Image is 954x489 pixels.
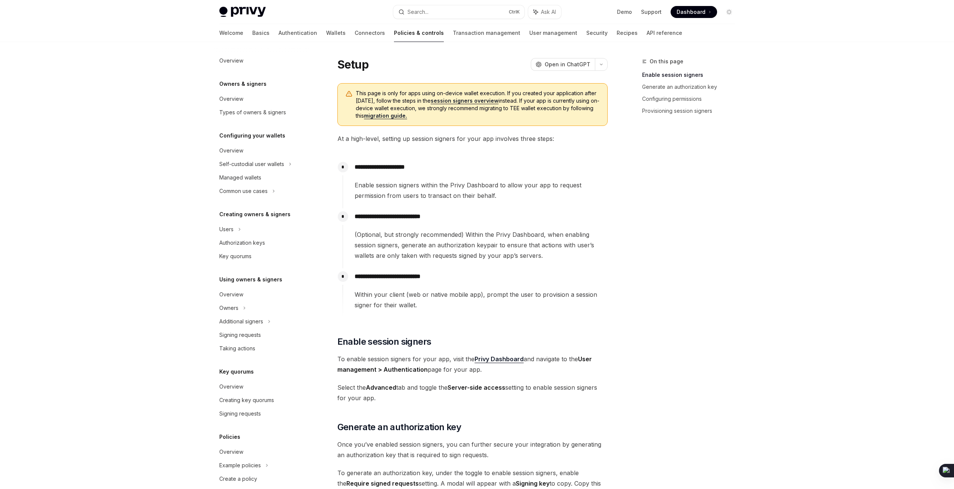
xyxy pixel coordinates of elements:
button: Ask AI [528,5,561,19]
a: Overview [213,54,309,67]
span: To enable session signers for your app, visit the and navigate to the page for your app. [337,354,608,375]
h1: Setup [337,58,368,71]
div: Signing requests [219,330,261,339]
a: Key quorums [213,250,309,263]
span: Generate an authorization key [337,421,461,433]
div: Create a policy [219,474,257,483]
a: Creating key quorums [213,393,309,407]
h5: Policies [219,432,240,441]
a: Overview [213,92,309,106]
strong: Server-side access [448,384,505,391]
a: User management [529,24,577,42]
a: Welcome [219,24,243,42]
a: Generate an authorization key [642,81,741,93]
a: Recipes [617,24,638,42]
a: Wallets [326,24,346,42]
a: Create a policy [213,472,309,486]
h5: Owners & signers [219,79,267,88]
div: Overview [219,382,243,391]
button: Open in ChatGPT [531,58,595,71]
a: Configuring permissions [642,93,741,105]
a: Security [586,24,608,42]
a: Authorization keys [213,236,309,250]
a: Privy Dashboard [475,355,524,363]
strong: Advanced [366,384,396,391]
a: Authentication [279,24,317,42]
a: Provisioning session signers [642,105,741,117]
a: Enable session signers [642,69,741,81]
a: Dashboard [671,6,717,18]
h5: Creating owners & signers [219,210,291,219]
span: This page is only for apps using on-device wallet execution. If you created your application afte... [356,90,600,120]
div: Overview [219,56,243,65]
span: Once you’ve enabled session signers, you can further secure your integration by generating an aut... [337,439,608,460]
a: session signers overview [431,97,499,104]
div: Common use cases [219,187,268,196]
button: Search...CtrlK [393,5,524,19]
strong: Require signed requests [346,480,419,487]
div: Users [219,225,234,234]
a: Managed wallets [213,171,309,184]
a: Demo [617,8,632,16]
div: Owners [219,304,238,313]
a: migration guide. [364,112,407,119]
div: Taking actions [219,344,255,353]
div: Additional signers [219,317,263,326]
a: Taking actions [213,342,309,355]
a: Overview [213,144,309,157]
button: Toggle dark mode [723,6,735,18]
a: Basics [252,24,270,42]
a: Support [641,8,662,16]
span: Ask AI [541,8,556,16]
span: Enable session signers [337,336,431,348]
span: On this page [650,57,683,66]
svg: Warning [345,90,353,98]
div: Types of owners & signers [219,108,286,117]
a: Overview [213,288,309,301]
a: Transaction management [453,24,520,42]
a: API reference [647,24,682,42]
div: Overview [219,146,243,155]
span: Ctrl K [509,9,520,15]
span: Enable session signers within the Privy Dashboard to allow your app to request permission from us... [355,180,607,201]
div: Key quorums [219,252,252,261]
div: Self-custodial user wallets [219,160,284,169]
div: Authorization keys [219,238,265,247]
div: Example policies [219,461,261,470]
div: Overview [219,290,243,299]
span: At a high-level, setting up session signers for your app involves three steps: [337,133,608,144]
div: Managed wallets [219,173,261,182]
h5: Configuring your wallets [219,131,285,140]
span: Open in ChatGPT [545,61,590,68]
a: Connectors [355,24,385,42]
h5: Using owners & signers [219,275,282,284]
a: Signing requests [213,407,309,420]
a: Overview [213,380,309,393]
img: light logo [219,7,266,17]
span: Dashboard [677,8,705,16]
div: Overview [219,447,243,456]
span: (Optional, but strongly recommended) Within the Privy Dashboard, when enabling session signers, g... [355,229,607,261]
span: Within your client (web or native mobile app), prompt the user to provision a session signer for ... [355,289,607,310]
a: Types of owners & signers [213,106,309,119]
div: Search... [407,7,428,16]
span: Select the tab and toggle the setting to enable session signers for your app. [337,382,608,403]
div: Overview [219,94,243,103]
div: Signing requests [219,409,261,418]
a: Signing requests [213,328,309,342]
h5: Key quorums [219,367,254,376]
a: Overview [213,445,309,459]
strong: Signing key [516,480,550,487]
div: Creating key quorums [219,396,274,405]
a: Policies & controls [394,24,444,42]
